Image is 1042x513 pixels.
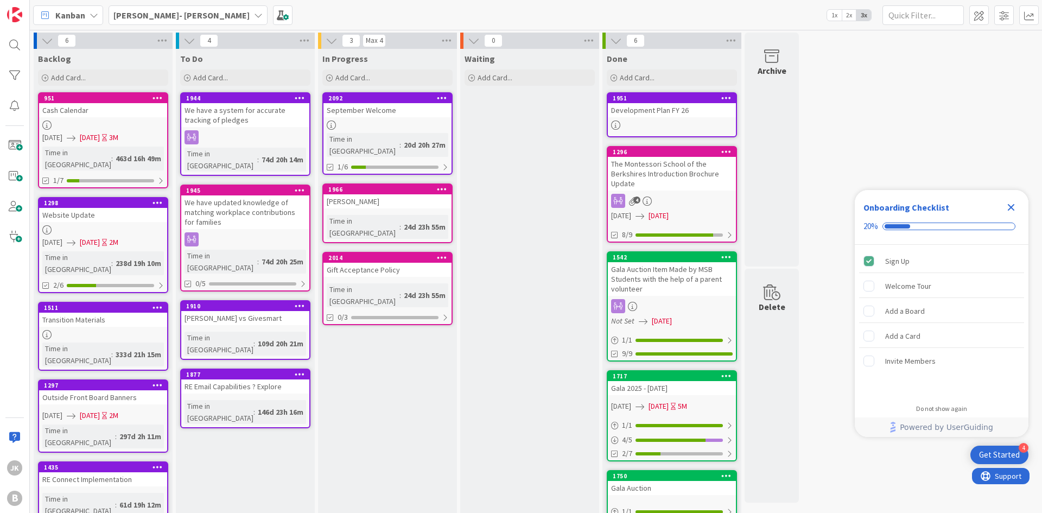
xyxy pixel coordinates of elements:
div: 1298 [44,199,167,207]
div: Development Plan FY 26 [608,103,736,117]
a: 1945We have updated knowledge of matching workplace contributions for familiesTime in [GEOGRAPHIC... [180,185,310,292]
div: 2092 [328,94,452,102]
b: [PERSON_NAME]- [PERSON_NAME] [113,10,250,21]
div: Time in [GEOGRAPHIC_DATA] [42,251,111,275]
div: 1945 [181,186,309,195]
div: 1951Development Plan FY 26 [608,93,736,117]
span: [DATE] [42,410,62,421]
div: 2014 [328,254,452,262]
a: 1511Transition MaterialsTime in [GEOGRAPHIC_DATA]:333d 21h 15m [38,302,168,371]
span: [DATE] [80,410,100,421]
div: 1297 [39,381,167,390]
div: We have a system for accurate tracking of pledges [181,103,309,127]
div: Time in [GEOGRAPHIC_DATA] [42,343,111,366]
div: 5M [678,401,687,412]
span: : [253,406,255,418]
div: 74d 20h 25m [259,256,306,268]
div: 146d 23h 16m [255,406,306,418]
a: 2014Gift Acceptance PolicyTime in [GEOGRAPHIC_DATA]:24d 23h 55m0/3 [322,252,453,325]
div: September Welcome [323,103,452,117]
div: 1910[PERSON_NAME] vs Givesmart [181,301,309,325]
i: Not Set [611,316,634,326]
span: [DATE] [42,237,62,248]
div: 1511Transition Materials [39,303,167,327]
div: 2092 [323,93,452,103]
div: 1542 [613,254,736,261]
div: Checklist items [855,245,1028,397]
a: 951Cash Calendar[DATE][DATE]3MTime in [GEOGRAPHIC_DATA]:463d 16h 49m1/7 [38,92,168,188]
span: [DATE] [611,401,631,412]
div: 1945 [186,187,309,194]
span: : [253,338,255,350]
span: [DATE] [80,132,100,143]
div: Time in [GEOGRAPHIC_DATA] [42,425,115,448]
div: 1542 [608,252,736,262]
div: 2092September Welcome [323,93,452,117]
div: 1296The Montessori School of the Berkshires Introduction Brochure Update [608,147,736,191]
span: 4 [633,197,640,204]
div: 1435RE Connect Implementation [39,463,167,486]
div: Time in [GEOGRAPHIC_DATA] [185,332,253,356]
div: 109d 20h 21m [255,338,306,350]
span: 2x [842,10,856,21]
div: Time in [GEOGRAPHIC_DATA] [42,147,111,170]
span: : [115,430,117,442]
div: 1717 [608,371,736,381]
div: 1750 [608,471,736,481]
span: 0/3 [338,312,348,323]
span: 0/5 [195,278,206,289]
span: 1/6 [338,161,348,173]
a: 2092September WelcomeTime in [GEOGRAPHIC_DATA]:20d 20h 27m1/6 [322,92,453,175]
span: [DATE] [649,210,669,221]
div: Invite Members [885,354,936,368]
span: 1 / 1 [622,420,632,431]
div: 1298 [39,198,167,208]
div: 1966 [328,186,452,193]
div: 1945We have updated knowledge of matching workplace contributions for families [181,186,309,229]
div: RE Connect Implementation [39,472,167,486]
span: : [399,139,401,151]
span: Add Card... [620,73,655,83]
div: 4/5 [608,433,736,447]
div: Close Checklist [1002,199,1020,216]
div: 2M [109,237,118,248]
div: 1966[PERSON_NAME] [323,185,452,208]
div: Archive [758,64,786,77]
div: Time in [GEOGRAPHIC_DATA] [185,250,257,274]
div: 24d 23h 55m [401,221,448,233]
span: 0 [484,34,503,47]
span: In Progress [322,53,368,64]
div: Welcome Tour is incomplete. [859,274,1024,298]
div: Time in [GEOGRAPHIC_DATA] [185,400,253,424]
div: 2014Gift Acceptance Policy [323,253,452,277]
div: Gift Acceptance Policy [323,263,452,277]
span: 4 [200,34,218,47]
span: [DATE] [652,315,672,327]
div: 1435 [44,464,167,471]
span: 6 [626,34,645,47]
div: Time in [GEOGRAPHIC_DATA] [327,215,399,239]
div: Max 4 [366,38,383,43]
div: Sign Up is complete. [859,249,1024,273]
span: Kanban [55,9,85,22]
span: 3x [856,10,871,21]
div: Time in [GEOGRAPHIC_DATA] [185,148,257,172]
a: 1542Gala Auction Item Made by MSB Students with the help of a parent volunteerNot Set[DATE]1/19/9 [607,251,737,362]
div: 1910 [186,302,309,310]
div: 1/1 [608,419,736,432]
div: 1951 [613,94,736,102]
div: 1966 [323,185,452,194]
img: Visit kanbanzone.com [7,7,22,22]
span: 1/7 [53,175,63,186]
div: 463d 16h 49m [113,153,164,164]
div: 1/1 [608,333,736,347]
span: 1x [827,10,842,21]
div: 333d 21h 15m [113,349,164,360]
span: Done [607,53,627,64]
div: 20d 20h 27m [401,139,448,151]
span: Add Card... [51,73,86,83]
div: 1296 [613,148,736,156]
div: 20% [863,221,878,231]
div: Open Get Started checklist, remaining modules: 4 [970,446,1028,464]
span: : [399,289,401,301]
